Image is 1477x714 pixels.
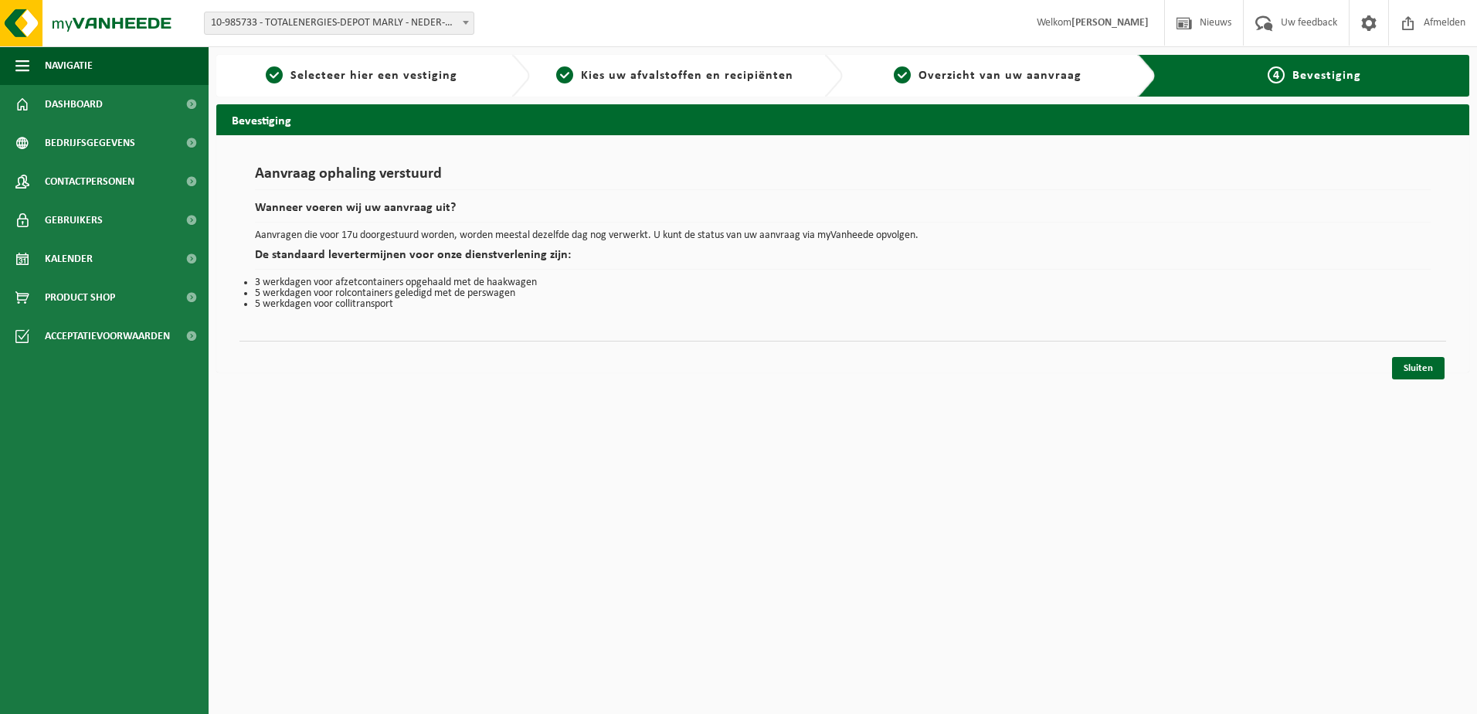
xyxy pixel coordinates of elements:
[255,166,1431,190] h1: Aanvraag ophaling verstuurd
[224,66,499,85] a: 1Selecteer hier een vestiging
[255,202,1431,223] h2: Wanneer voeren wij uw aanvraag uit?
[538,66,813,85] a: 2Kies uw afvalstoffen en recipiënten
[851,66,1126,85] a: 3Overzicht van uw aanvraag
[894,66,911,83] span: 3
[45,317,170,355] span: Acceptatievoorwaarden
[45,278,115,317] span: Product Shop
[1292,70,1361,82] span: Bevestiging
[45,162,134,201] span: Contactpersonen
[918,70,1081,82] span: Overzicht van uw aanvraag
[556,66,573,83] span: 2
[255,299,1431,310] li: 5 werkdagen voor collitransport
[1071,17,1149,29] strong: [PERSON_NAME]
[255,249,1431,270] h2: De standaard levertermijnen voor onze dienstverlening zijn:
[255,288,1431,299] li: 5 werkdagen voor rolcontainers geledigd met de perswagen
[1268,66,1285,83] span: 4
[205,12,474,34] span: 10-985733 - TOTALENERGIES-DEPOT MARLY - NEDER-OVER-HEEMBEEK
[45,124,135,162] span: Bedrijfsgegevens
[255,230,1431,241] p: Aanvragen die voor 17u doorgestuurd worden, worden meestal dezelfde dag nog verwerkt. U kunt de s...
[45,201,103,240] span: Gebruikers
[45,240,93,278] span: Kalender
[204,12,474,35] span: 10-985733 - TOTALENERGIES-DEPOT MARLY - NEDER-OVER-HEEMBEEK
[255,277,1431,288] li: 3 werkdagen voor afzetcontainers opgehaald met de haakwagen
[290,70,457,82] span: Selecteer hier een vestiging
[45,85,103,124] span: Dashboard
[45,46,93,85] span: Navigatie
[266,66,283,83] span: 1
[216,104,1469,134] h2: Bevestiging
[581,70,793,82] span: Kies uw afvalstoffen en recipiënten
[1392,357,1445,379] a: Sluiten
